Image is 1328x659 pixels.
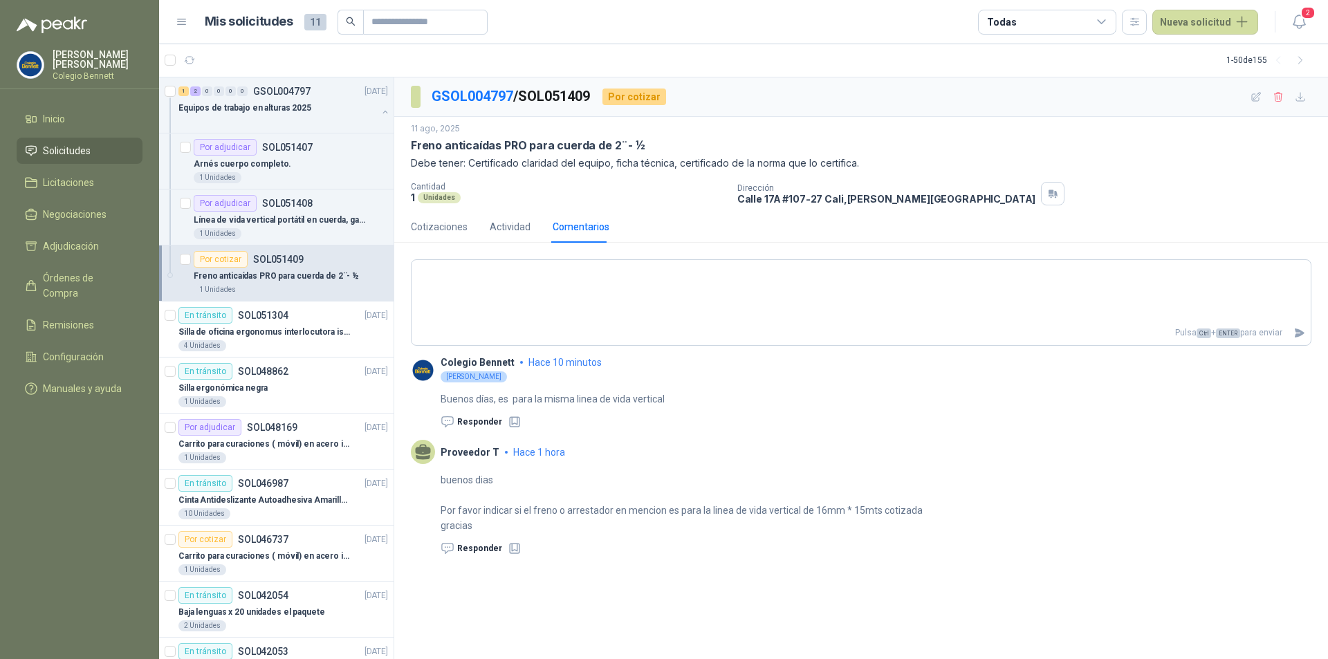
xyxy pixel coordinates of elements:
span: Inicio [43,111,65,127]
p: Equipos de trabajo en alturas 2025 [178,102,311,115]
a: Negociaciones [17,201,142,228]
a: Licitaciones [17,169,142,196]
div: Por adjudicar [194,195,257,212]
span: Licitaciones [43,175,94,190]
div: 2 [190,86,201,96]
div: 1 Unidades [178,564,226,575]
p: Arnés cuerpo completo. [194,158,291,171]
img: Company Logo [17,52,44,78]
p: Freno anticaídas PRO para cuerda de 2¨- ½ [194,270,359,283]
div: Unidades [418,192,461,203]
p: Proveedor T [441,447,499,458]
div: Cotizaciones [411,219,468,234]
p: Calle 17A #107-27 Cali , [PERSON_NAME][GEOGRAPHIC_DATA] [737,193,1036,205]
p: SOL042053 [238,647,288,656]
div: Comentarios [553,219,609,234]
a: Adjudicación [17,233,142,259]
p: [DATE] [365,309,388,322]
div: 1 Unidades [194,172,241,183]
p: SOL051407 [262,142,313,152]
p: Cantidad [411,182,726,192]
div: [PERSON_NAME] [441,371,507,382]
div: En tránsito [178,587,232,604]
p: [PERSON_NAME] [PERSON_NAME] [53,50,142,69]
div: Por adjudicar [194,139,257,156]
span: 11 [304,14,326,30]
p: Carrito para curaciones ( móvil) en acero inoxidable [178,550,351,563]
p: Línea de vida vertical portátil en cuerda, gancho de 2 1/2 pulgada. Longitud 15 mts. Marca EPI [194,214,366,227]
p: Debe tener: Certificado claridad del equipo, ficha técnica, certificado de la norma que lo certif... [411,156,1311,171]
div: Por cotizar [194,251,248,268]
p: Colegio Bennett [53,72,142,80]
p: 1 [411,192,415,203]
p: [DATE] [365,533,388,546]
span: hace 10 minutos [528,357,602,368]
p: SOL051304 [238,310,288,320]
a: Solicitudes [17,138,142,164]
p: Buenos días, es para la misma linea de vida vertical [441,391,665,407]
a: 1 2 0 0 0 0 GSOL004797[DATE] Equipos de trabajo en alturas 2025 [178,83,391,127]
a: En tránsitoSOL048862[DATE] Silla ergonómica negra1 Unidades [159,358,394,414]
button: Fijar comentario [508,415,522,429]
div: Por cotizar [178,531,232,548]
p: SOL046987 [238,479,288,488]
div: 0 [225,86,236,96]
a: Remisiones [17,312,142,338]
p: 11 ago, 2025 [411,122,460,136]
div: 2 Unidades [178,620,226,631]
a: Por adjudicarSOL051407Arnés cuerpo completo.1 Unidades [159,133,394,189]
span: Solicitudes [43,143,91,158]
a: Manuales y ayuda [17,375,142,402]
p: Carrito para curaciones ( móvil) en acero inoxidable [178,438,351,451]
span: 2 [1300,6,1316,19]
a: En tránsitoSOL051304[DATE] Silla de oficina ergonomus interlocutora isósceles azul4 Unidades [159,301,394,358]
p: SOL048862 [238,366,288,376]
div: En tránsito [178,475,232,492]
p: Dirección [737,183,1036,193]
span: Remisiones [43,317,94,333]
p: GSOL004797 [253,86,311,96]
span: Manuales y ayuda [43,381,122,396]
a: GSOL004797 [432,88,513,104]
div: 1 - 50 de 155 [1226,49,1311,71]
p: Silla de oficina ergonomus interlocutora isósceles azul [178,326,351,339]
button: Responder [441,541,502,555]
div: 0 [237,86,248,96]
a: En tránsitoSOL046987[DATE] Cinta Antideslizante Autoadhesiva Amarillo/Negra10 Unidades [159,470,394,526]
p: [DATE] [365,477,388,490]
a: En tránsitoSOL042054[DATE] Baja lenguas x 20 unidades el paquete2 Unidades [159,582,394,638]
span: ENTER [1216,328,1240,338]
div: Por cotizar [602,89,666,105]
a: Órdenes de Compra [17,265,142,306]
p: Colegio Bennett [441,357,515,368]
p: Baja lenguas x 20 unidades el paquete [178,606,325,619]
div: 0 [202,86,212,96]
div: 0 [214,86,224,96]
p: [DATE] [365,365,388,378]
div: 10 Unidades [178,508,230,519]
p: SOL048169 [247,423,297,432]
a: Por adjudicarSOL051408Línea de vida vertical portátil en cuerda, gancho de 2 1/2 pulgada. Longitu... [159,189,394,245]
span: hace 1 hora [513,447,565,458]
div: Por adjudicar [178,419,241,436]
p: Pulsa + para enviar [412,321,1288,345]
p: Cinta Antideslizante Autoadhesiva Amarillo/Negra [178,494,351,507]
div: 1 Unidades [194,284,241,295]
div: 1 Unidades [178,396,226,407]
p: Silla ergonómica negra [178,382,268,395]
p: SOL042054 [238,591,288,600]
p: Freno anticaídas PRO para cuerda de 2¨- ½ [411,138,645,153]
div: 4 Unidades [178,340,226,351]
p: [DATE] [365,645,388,658]
span: Negociaciones [43,207,107,222]
p: buenos dias Por favor indicar si el freno o arrestador en mencion es para la linea de vida vertic... [441,472,925,533]
a: Configuración [17,344,142,370]
p: SOL051409 [253,254,304,264]
div: Todas [987,15,1016,30]
button: Enviar [1288,321,1311,345]
span: Órdenes de Compra [43,270,129,301]
button: Fijar comentario [508,541,522,555]
div: En tránsito [178,363,232,380]
a: Por adjudicarSOL048169[DATE] Carrito para curaciones ( móvil) en acero inoxidable1 Unidades [159,414,394,470]
p: SOL046737 [238,535,288,544]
